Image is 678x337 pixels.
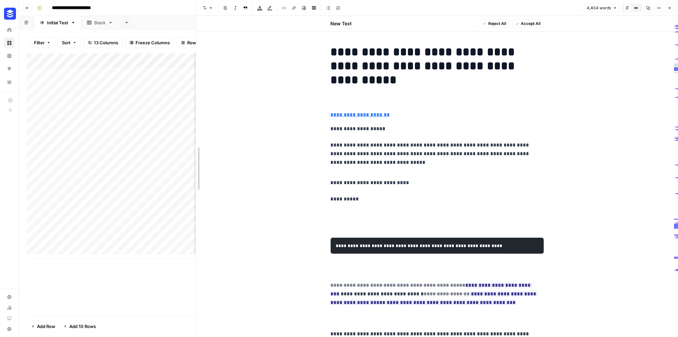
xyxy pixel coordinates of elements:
[177,37,215,48] button: Row Height
[187,39,211,46] span: Row Height
[4,5,15,22] button: Workspace: Buffer
[94,19,106,26] div: Blank
[4,77,15,87] a: Your Data
[81,16,119,29] a: Blank
[47,19,68,26] div: Initial Test
[4,38,15,48] a: Browse
[34,39,45,46] span: Filter
[69,323,96,330] span: Add 10 Rows
[136,39,170,46] span: Freeze Columns
[4,64,15,74] a: Opportunities
[27,321,59,332] button: Add Row
[4,8,16,20] img: Buffer Logo
[58,37,81,48] button: Sort
[62,39,71,46] span: Sort
[59,321,100,332] button: Add 10 Rows
[4,51,15,61] a: Insights
[4,324,15,334] button: Help + Support
[4,313,15,324] a: Learning Hub
[4,292,15,302] a: Settings
[125,37,174,48] button: Freeze Columns
[94,39,118,46] span: 13 Columns
[84,37,123,48] button: 13 Columns
[4,25,15,35] a: Home
[37,323,55,330] span: Add Row
[30,37,55,48] button: Filter
[4,302,15,313] a: Usage
[34,16,81,29] a: Initial Test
